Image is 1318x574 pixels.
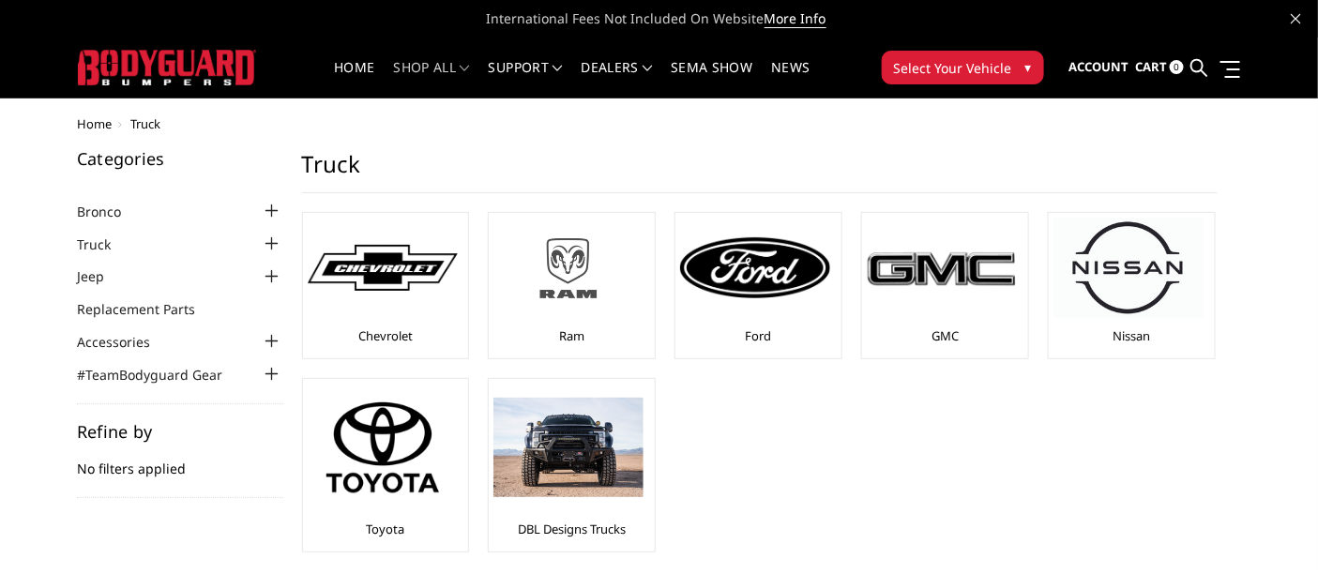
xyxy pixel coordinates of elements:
a: Chevrolet [358,327,413,344]
h5: Refine by [77,423,283,440]
a: GMC [932,327,959,344]
a: shop all [394,61,470,98]
a: Nissan [1113,327,1150,344]
button: Select Your Vehicle [882,51,1044,84]
a: Home [334,61,374,98]
a: DBL Designs Trucks [518,521,626,537]
div: No filters applied [77,423,283,498]
a: Toyota [367,521,405,537]
a: Cart 0 [1135,42,1184,93]
a: Jeep [77,266,128,286]
span: Account [1068,58,1129,75]
span: Select Your Vehicle [894,58,1012,78]
span: Truck [131,115,161,132]
a: Support [489,61,563,98]
a: Home [78,115,113,132]
span: 0 [1170,60,1184,74]
h1: Truck [302,150,1218,193]
a: Replacement Parts [77,299,219,319]
img: BODYGUARD BUMPERS [78,50,256,84]
a: Truck [77,234,134,254]
span: ▾ [1025,57,1032,77]
a: SEMA Show [671,61,752,98]
a: Bronco [77,202,144,221]
a: Account [1068,42,1129,93]
a: Accessories [77,332,174,352]
h5: Categories [77,150,283,167]
span: Cart [1135,58,1167,75]
a: More Info [765,9,826,28]
a: Dealers [582,61,653,98]
iframe: Chat Widget [1224,484,1318,574]
a: Ram [559,327,584,344]
a: #TeamBodyguard Gear [77,365,246,385]
a: News [771,61,810,98]
a: Ford [746,327,772,344]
